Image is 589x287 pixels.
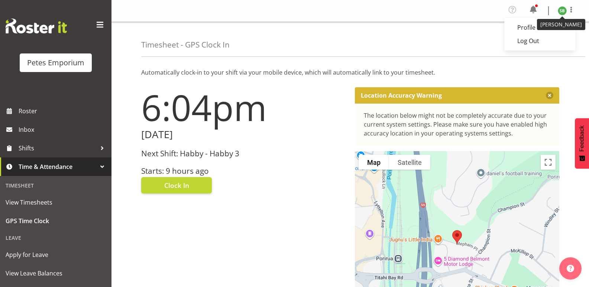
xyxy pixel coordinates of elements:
span: Inbox [19,124,108,135]
span: Time & Attendance [19,161,97,172]
button: Clock In [141,177,212,193]
a: Profile [504,21,576,34]
p: Location Accuracy Warning [361,92,442,99]
h3: Starts: 9 hours ago [141,167,346,175]
button: Close message [546,92,553,99]
span: View Timesheets [6,197,106,208]
a: View Timesheets [2,193,110,212]
span: Apply for Leave [6,249,106,260]
img: stephanie-burden9828.jpg [558,6,567,15]
span: Shifts [19,143,97,154]
a: View Leave Balances [2,264,110,283]
a: GPS Time Clock [2,212,110,230]
span: GPS Time Clock [6,215,106,226]
span: Clock In [164,180,189,190]
button: Show street map [359,155,389,170]
div: Timesheet [2,178,110,193]
span: Roster [19,105,108,117]
a: Apply for Leave [2,245,110,264]
span: Feedback [579,125,585,151]
button: Toggle fullscreen view [541,155,556,170]
div: Leave [2,230,110,245]
div: The location below might not be completely accurate due to your current system settings. Please m... [364,111,551,138]
h2: [DATE] [141,129,346,140]
a: Log Out [504,34,576,48]
img: Rosterit website logo [6,19,67,33]
button: Feedback - Show survey [575,118,589,169]
p: Automatically clock-in to your shift via your mobile device, which will automatically link to you... [141,68,559,77]
img: help-xxl-2.png [567,265,574,272]
h3: Next Shift: Habby - Habby 3 [141,149,346,158]
button: Show satellite imagery [389,155,430,170]
span: View Leave Balances [6,268,106,279]
div: Petes Emporium [27,57,84,68]
h4: Timesheet - GPS Clock In [141,40,230,49]
h1: 6:04pm [141,87,346,127]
